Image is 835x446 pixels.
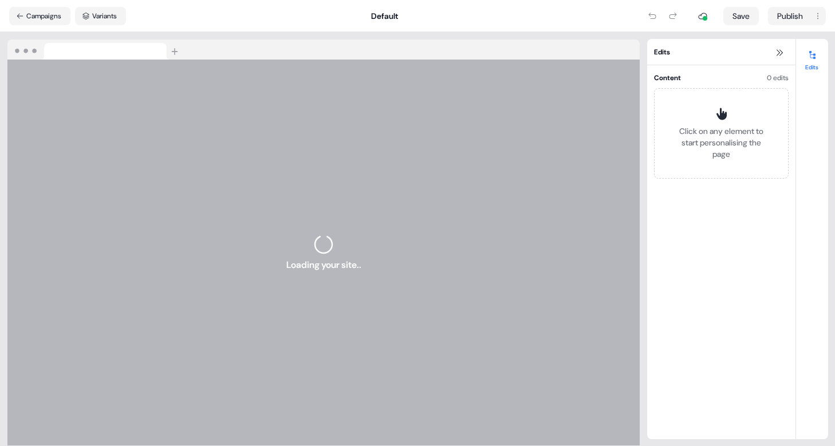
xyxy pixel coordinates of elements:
button: Publish [768,7,810,25]
div: 0 edits [767,72,789,84]
button: Variants [75,7,126,25]
div: Default [371,10,398,22]
button: Campaigns [9,7,70,25]
span: Edits [654,46,670,58]
img: Browser topbar [7,40,183,60]
span: Loading your site.. [286,258,361,272]
button: Edits [796,46,828,71]
div: Click on any element to start personalising the page [673,125,770,160]
div: Content [654,72,681,84]
button: Save [723,7,759,25]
